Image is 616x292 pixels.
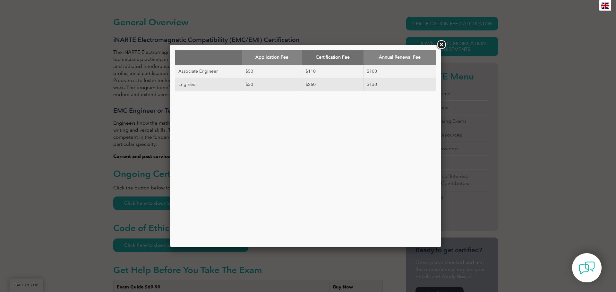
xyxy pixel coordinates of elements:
td: $110 [302,65,363,78]
td: $100 [364,65,436,78]
th: Certification Fee [302,50,363,65]
td: $50 [242,78,302,91]
img: en [601,3,609,9]
td: $260 [302,78,363,91]
td: $130 [364,78,436,91]
td: $50 [242,65,302,78]
th: Annual Renewal Fee [364,50,436,65]
td: Associate Engineer [175,65,242,78]
td: Engineer [175,78,242,91]
a: Close [435,39,447,51]
img: contact-chat.png [579,260,595,276]
th: Application Fee [242,50,302,65]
